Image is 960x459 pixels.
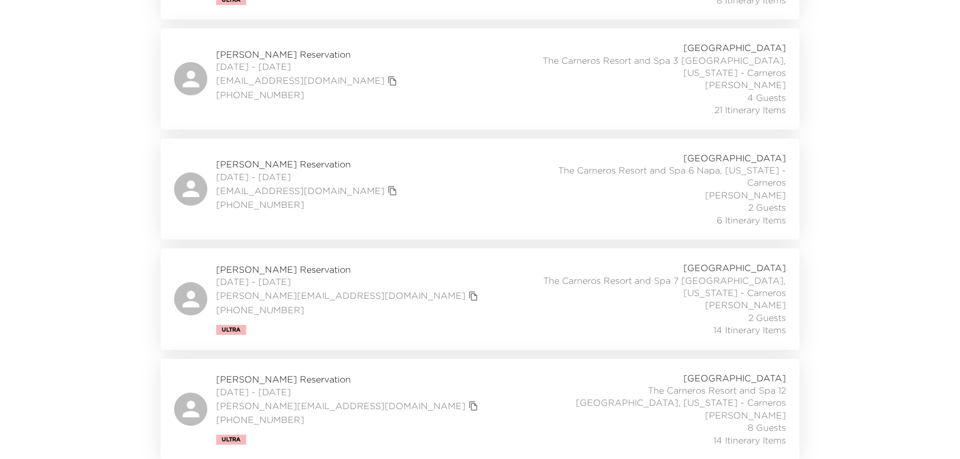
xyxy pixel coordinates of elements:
[541,54,786,79] span: The Carneros Resort and Spa 3 [GEOGRAPHIC_DATA], [US_STATE] - Carneros
[748,421,786,433] span: 8 Guests
[216,185,385,197] a: [EMAIL_ADDRESS][DOMAIN_NAME]
[216,386,481,398] span: [DATE] - [DATE]
[222,436,241,443] span: Ultra
[216,304,481,316] span: [PHONE_NUMBER]
[683,152,786,164] span: [GEOGRAPHIC_DATA]
[222,327,241,333] span: Ultra
[216,276,481,288] span: [DATE] - [DATE]
[705,79,786,91] span: [PERSON_NAME]
[748,201,786,213] span: 2 Guests
[683,262,786,274] span: [GEOGRAPHIC_DATA]
[216,158,400,170] span: [PERSON_NAME] Reservation
[216,400,466,412] a: [PERSON_NAME][EMAIL_ADDRESS][DOMAIN_NAME]
[216,263,481,276] span: [PERSON_NAME] Reservation
[216,373,481,385] span: [PERSON_NAME] Reservation
[705,409,786,421] span: [PERSON_NAME]
[541,274,786,299] span: The Carneros Resort and Spa 7 [GEOGRAPHIC_DATA], [US_STATE] - Carneros
[466,288,481,304] button: copy primary member email
[385,73,400,89] button: copy primary member email
[714,104,786,116] span: 21 Itinerary Items
[216,48,400,60] span: [PERSON_NAME] Reservation
[541,164,786,189] span: The Carneros Resort and Spa 6 Napa, [US_STATE] - Carneros
[216,289,466,302] a: [PERSON_NAME][EMAIL_ADDRESS][DOMAIN_NAME]
[747,91,786,104] span: 4 Guests
[161,139,799,239] a: [PERSON_NAME] Reservation[DATE] - [DATE][EMAIL_ADDRESS][DOMAIN_NAME]copy primary member email[PHO...
[713,434,786,446] span: 14 Itinerary Items
[216,414,481,426] span: [PHONE_NUMBER]
[161,28,799,129] a: [PERSON_NAME] Reservation[DATE] - [DATE][EMAIL_ADDRESS][DOMAIN_NAME]copy primary member email[PHO...
[705,299,786,311] span: [PERSON_NAME]
[216,74,385,86] a: [EMAIL_ADDRESS][DOMAIN_NAME]
[216,60,400,73] span: [DATE] - [DATE]
[683,42,786,54] span: [GEOGRAPHIC_DATA]
[748,312,786,324] span: 2 Guests
[385,183,400,198] button: copy primary member email
[705,189,786,201] span: [PERSON_NAME]
[683,372,786,384] span: [GEOGRAPHIC_DATA]
[713,324,786,336] span: 14 Itinerary Items
[717,214,786,226] span: 6 Itinerary Items
[466,398,481,414] button: copy primary member email
[216,198,400,211] span: [PHONE_NUMBER]
[216,171,400,183] span: [DATE] - [DATE]
[541,384,786,409] span: The Carneros Resort and Spa 12 [GEOGRAPHIC_DATA], [US_STATE] - Carneros
[161,248,799,349] a: [PERSON_NAME] Reservation[DATE] - [DATE][PERSON_NAME][EMAIL_ADDRESS][DOMAIN_NAME]copy primary mem...
[216,89,400,101] span: [PHONE_NUMBER]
